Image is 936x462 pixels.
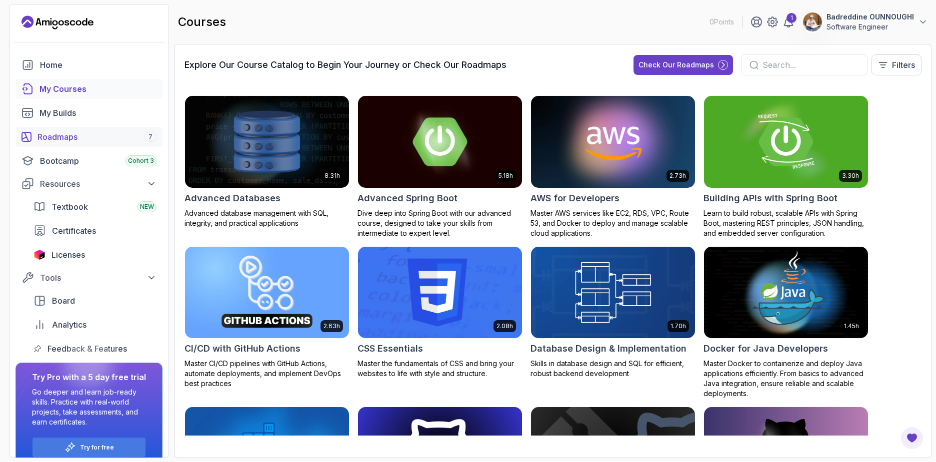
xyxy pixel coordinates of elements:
[21,14,93,30] a: Landing page
[786,13,796,23] div: 1
[40,155,156,167] div: Bootcamp
[531,247,695,339] img: Database Design & Implementation card
[27,245,162,265] a: licenses
[33,250,45,260] img: jetbrains icon
[47,343,127,355] span: Feedback & Features
[892,59,915,71] p: Filters
[185,247,349,339] img: CI/CD with GitHub Actions card
[184,208,349,228] p: Advanced database management with SQL, integrity, and practical applications
[900,426,924,450] button: Open Feedback Button
[703,359,868,399] p: Master Docker to containerize and deploy Java applications efficiently. From basics to advanced J...
[703,342,828,356] h2: Docker for Java Developers
[531,96,695,188] img: AWS for Developers card
[357,246,522,379] a: CSS Essentials card2.08hCSS EssentialsMaster the fundamentals of CSS and bring your websites to l...
[530,191,619,205] h2: AWS for Developers
[703,95,868,238] a: Building APIs with Spring Boot card3.30hBuilding APIs with Spring BootLearn to build robust, scal...
[709,17,734,27] p: 0 Points
[39,107,156,119] div: My Builds
[184,191,280,205] h2: Advanced Databases
[670,322,686,330] p: 1.70h
[530,359,695,379] p: Skills in database design and SQL for efficient, robust backend development
[802,12,928,32] button: user profile imageBadreddine OUNNOUGHISoftware Engineer
[803,12,822,31] img: user profile image
[40,178,156,190] div: Resources
[184,359,349,389] p: Master CI/CD pipelines with GitHub Actions, automate deployments, and implement DevOps best pract...
[704,247,868,339] img: Docker for Java Developers card
[15,127,162,147] a: roadmaps
[15,55,162,75] a: home
[15,175,162,193] button: Resources
[530,246,695,379] a: Database Design & Implementation card1.70hDatabase Design & ImplementationSkills in database desi...
[762,59,859,71] input: Search...
[27,197,162,217] a: textbook
[871,54,921,75] button: Filters
[52,295,75,307] span: Board
[140,203,154,211] span: NEW
[324,172,340,180] p: 8.31h
[703,246,868,399] a: Docker for Java Developers card1.45hDocker for Java DevelopersMaster Docker to containerize and d...
[27,291,162,311] a: board
[357,342,423,356] h2: CSS Essentials
[27,221,162,241] a: certificates
[128,157,154,165] span: Cohort 3
[39,83,156,95] div: My Courses
[530,342,686,356] h2: Database Design & Implementation
[498,172,513,180] p: 5.18h
[15,269,162,287] button: Tools
[51,249,85,261] span: Licenses
[782,16,794,28] a: 1
[15,79,162,99] a: courses
[530,208,695,238] p: Master AWS services like EC2, RDS, VPC, Route 53, and Docker to deploy and manage scalable cloud ...
[40,272,156,284] div: Tools
[530,95,695,238] a: AWS for Developers card2.73hAWS for DevelopersMaster AWS services like EC2, RDS, VPC, Route 53, a...
[52,319,86,331] span: Analytics
[37,131,156,143] div: Roadmaps
[185,96,349,188] img: Advanced Databases card
[178,14,226,30] h2: courses
[184,58,506,72] h3: Explore Our Course Catalog to Begin Your Journey or Check Our Roadmaps
[184,95,349,228] a: Advanced Databases card8.31hAdvanced DatabasesAdvanced database management with SQL, integrity, a...
[80,444,114,452] a: Try for free
[184,246,349,389] a: CI/CD with GitHub Actions card2.63hCI/CD with GitHub ActionsMaster CI/CD pipelines with GitHub Ac...
[15,103,162,123] a: builds
[826,22,914,32] p: Software Engineer
[357,359,522,379] p: Master the fundamentals of CSS and bring your websites to life with style and structure.
[148,133,152,141] span: 7
[704,96,868,188] img: Building APIs with Spring Boot card
[184,342,300,356] h2: CI/CD with GitHub Actions
[40,59,156,71] div: Home
[844,322,859,330] p: 1.45h
[51,201,88,213] span: Textbook
[826,12,914,22] p: Badreddine OUNNOUGHI
[703,208,868,238] p: Learn to build robust, scalable APIs with Spring Boot, mastering REST principles, JSON handling, ...
[323,322,340,330] p: 2.63h
[357,208,522,238] p: Dive deep into Spring Boot with our advanced course, designed to take your skills from intermedia...
[27,339,162,359] a: feedback
[358,96,522,188] img: Advanced Spring Boot card
[703,191,837,205] h2: Building APIs with Spring Boot
[633,55,733,75] button: Check Our Roadmaps
[32,437,146,458] button: Try for free
[32,387,146,427] p: Go deeper and learn job-ready skills. Practice with real-world projects, take assessments, and ea...
[669,172,686,180] p: 2.73h
[27,315,162,335] a: analytics
[842,172,859,180] p: 3.30h
[15,151,162,171] a: bootcamp
[357,191,457,205] h2: Advanced Spring Boot
[638,60,714,70] div: Check Our Roadmaps
[496,322,513,330] p: 2.08h
[52,225,96,237] span: Certificates
[358,247,522,339] img: CSS Essentials card
[357,95,522,238] a: Advanced Spring Boot card5.18hAdvanced Spring BootDive deep into Spring Boot with our advanced co...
